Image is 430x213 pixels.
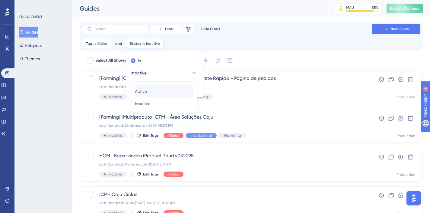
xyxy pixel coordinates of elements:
[143,133,159,138] span: Edit Tags
[135,88,147,95] span: Active
[387,4,423,13] button: Publish Changes
[135,97,193,110] button: Inactive
[115,41,122,46] span: and
[99,152,355,159] span: HCM | Boas-vindas (Product Tour) v052025
[99,123,355,128] div: Last Updated: 26 de mai. de 2025 05:03 PM
[131,67,197,79] button: Inactive
[99,75,355,82] span: [Farming] [Caju Ciclos] PopUp Banner - Case Frete Rápido - Página de pedidos
[390,27,409,31] span: New Guide
[99,162,355,167] div: Last Updated: 08 de set. de 2025 02:16 PM
[191,133,212,138] span: Institucional
[136,172,159,177] button: Edit Tags
[397,133,415,138] div: Production
[99,191,355,198] span: ICP - Caju Ciclos
[19,53,40,64] button: Themes
[94,41,96,46] span: is
[14,2,38,9] span: Need Help?
[108,172,122,177] span: Inactive
[224,133,241,138] span: Marketing
[114,39,123,48] button: and
[42,3,44,8] div: 4
[135,85,193,97] button: Active
[405,189,423,207] iframe: UserGuiding AI Assistant Launcher
[19,27,38,38] button: Guides
[99,201,355,205] div: Last Updated: 22 de [DATE]. de 2025 11:06 AM
[131,69,147,77] span: Inactive
[99,84,355,89] div: Last Updated: 02 de jun. de 2025 04:58 PM
[168,172,179,177] span: Ciclos
[146,41,160,46] span: Inactive
[108,94,122,99] span: Inactive
[151,24,181,34] button: Filter
[95,57,130,64] span: Select All Showing
[19,40,42,51] button: Hotspots
[201,27,220,31] span: Hide Filters
[397,95,415,100] div: Production
[372,5,379,10] div: 85 %
[135,100,150,107] span: Inactive
[346,5,354,10] div: MAU
[397,172,415,177] div: Production
[99,113,355,121] span: [Farming] [Multiproduto] GTM - Área Soluções Caju
[142,41,145,46] span: is
[165,27,174,31] span: Filter
[168,133,179,138] span: Ciclos
[372,24,420,34] button: New Guide
[196,24,226,34] button: Hide Filters
[390,6,419,11] span: Publish Changes
[97,41,107,46] span: Ciclos
[108,133,122,138] span: Inactive
[80,4,318,13] div: Guides
[86,41,92,46] span: Tag
[94,27,143,31] input: Search
[130,41,141,46] span: Status
[143,172,159,177] span: Edit Tags
[19,15,42,19] div: ENGAGEMENT
[138,57,141,64] label: is
[136,133,159,138] button: Edit Tags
